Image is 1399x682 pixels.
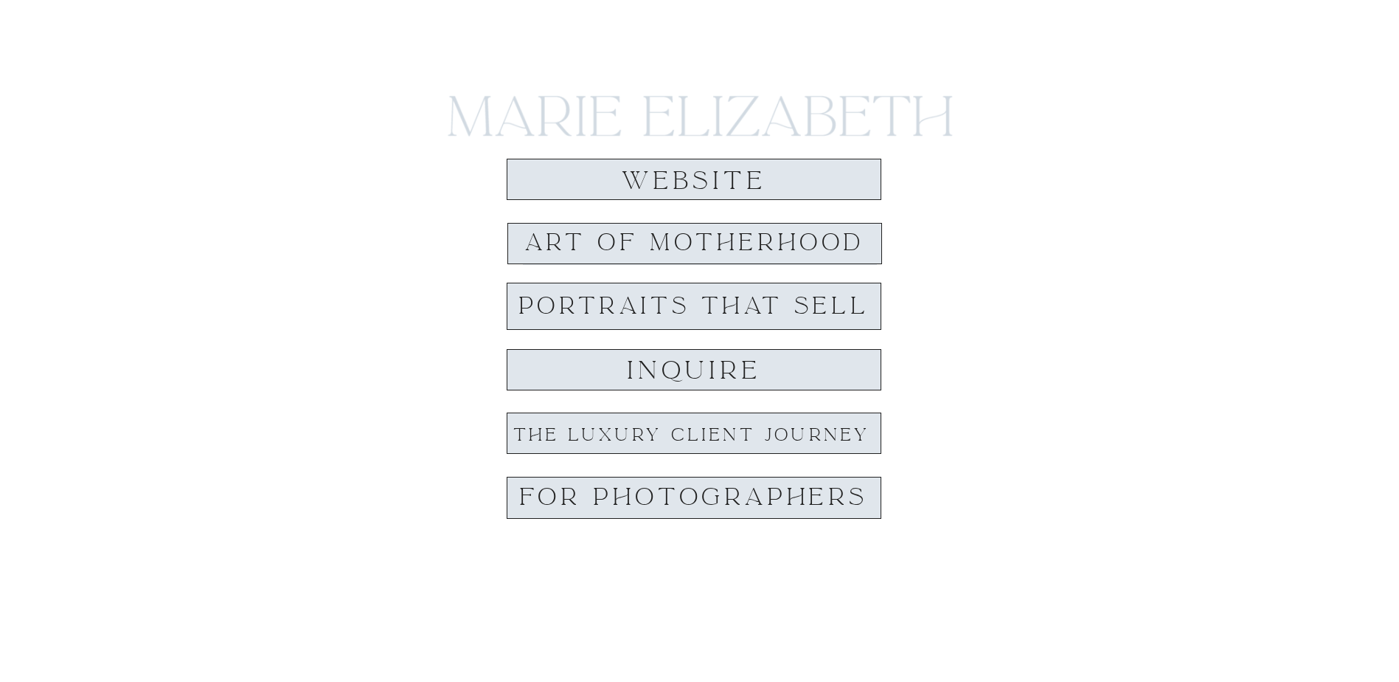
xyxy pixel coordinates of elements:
[617,357,771,383] a: inquire
[507,426,876,459] a: THE luxurY client journey
[513,230,877,257] a: Art of Motherhood
[513,485,875,511] a: For Photographers
[609,168,779,195] a: website
[507,294,881,320] a: PORTRAITS THAT SELL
